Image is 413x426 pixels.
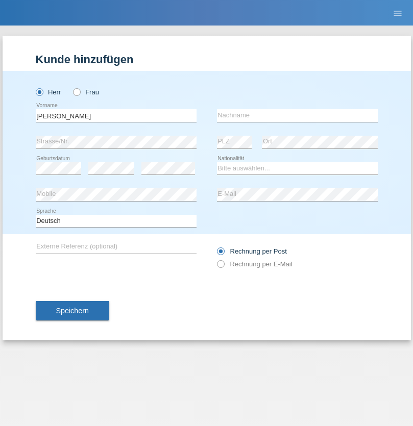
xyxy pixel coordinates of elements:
[73,88,80,95] input: Frau
[217,260,224,273] input: Rechnung per E-Mail
[36,88,42,95] input: Herr
[36,53,378,66] h1: Kunde hinzufügen
[56,307,89,315] span: Speichern
[36,301,109,320] button: Speichern
[393,8,403,18] i: menu
[217,247,224,260] input: Rechnung per Post
[217,260,293,268] label: Rechnung per E-Mail
[73,88,99,96] label: Frau
[36,88,61,96] label: Herr
[387,10,408,16] a: menu
[217,247,287,255] label: Rechnung per Post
